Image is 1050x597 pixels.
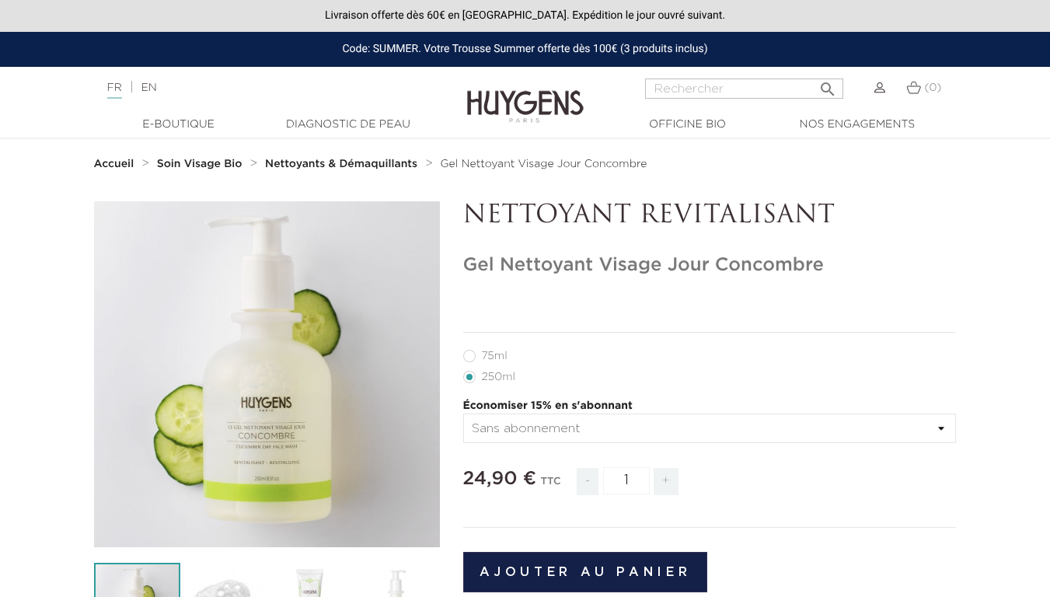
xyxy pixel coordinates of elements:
span: (0) [924,82,941,93]
div: | [99,79,426,97]
strong: Soin Visage Bio [157,159,242,169]
a: Accueil [94,158,138,170]
input: Rechercher [645,79,843,99]
strong: Nettoyants & Démaquillants [265,159,417,169]
p: Économiser 15% en s'abonnant [463,398,957,414]
img: Huygens [467,65,584,125]
a: Diagnostic de peau [270,117,426,133]
a: E-Boutique [101,117,256,133]
button: Ajouter au panier [463,552,708,592]
a: FR [107,82,122,99]
span: + [654,468,678,495]
a: EN [141,82,156,93]
label: 250ml [463,371,534,383]
a: Officine Bio [610,117,766,133]
span: Gel Nettoyant Visage Jour Concombre [441,159,647,169]
a: Gel Nettoyant Visage Jour Concombre [441,158,647,170]
input: Quantité [603,467,650,494]
a: Nos engagements [780,117,935,133]
p: NETTOYANT REVITALISANT [463,201,957,231]
button:  [814,74,842,95]
strong: Accueil [94,159,134,169]
span: - [577,468,598,495]
h1: Gel Nettoyant Visage Jour Concombre [463,254,957,277]
i:  [818,75,837,94]
span: 24,90 € [463,470,537,488]
div: TTC [541,465,561,507]
a: Nettoyants & Démaquillants [265,158,421,170]
a: Soin Visage Bio [157,158,246,170]
label: 75ml [463,350,526,362]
